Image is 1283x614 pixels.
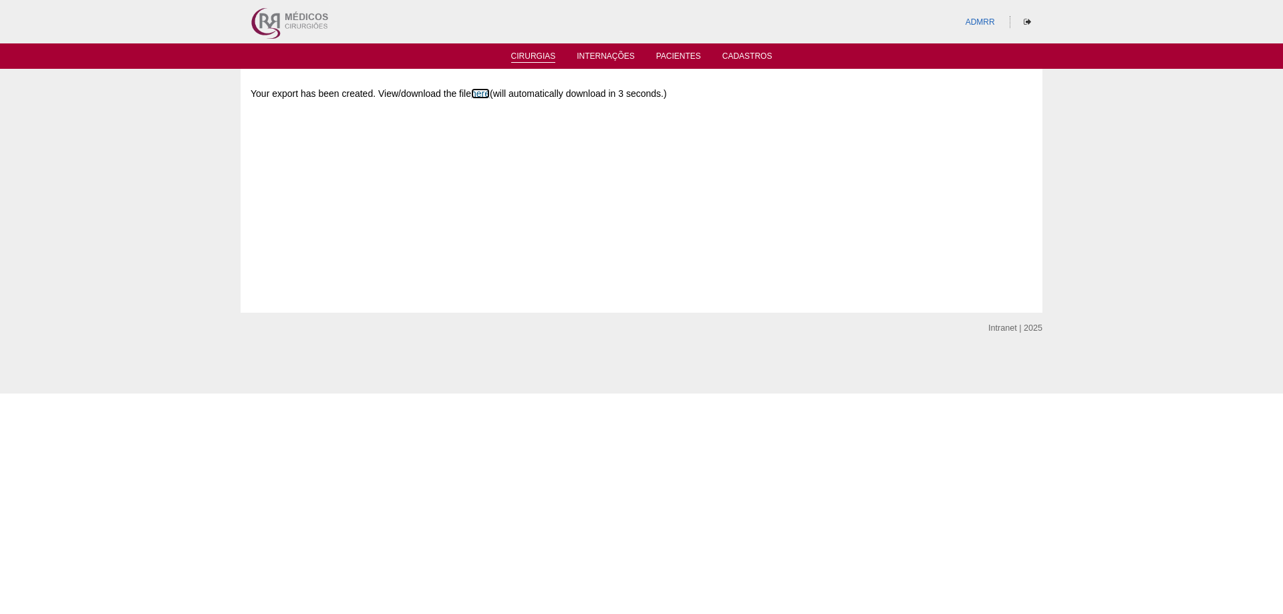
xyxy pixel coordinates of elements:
[577,51,635,65] a: Internações
[251,88,1032,100] p: Your export has been created. View/download the file (will automatically download in 3 seconds.)
[966,17,995,27] a: ADMRR
[656,51,701,65] a: Pacientes
[1024,18,1031,26] i: Sair
[511,51,556,63] a: Cirurgias
[988,321,1042,335] div: Intranet | 2025
[471,88,490,99] a: here
[722,51,772,65] a: Cadastros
